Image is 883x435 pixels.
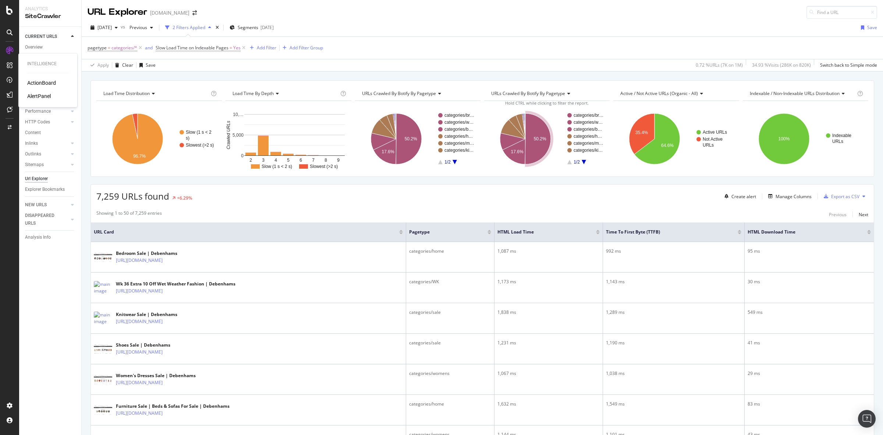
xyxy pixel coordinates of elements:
[748,370,871,377] div: 29 ms
[444,134,473,139] text: categories/h…
[606,340,741,346] div: 1,190 ms
[145,45,153,51] div: and
[116,311,195,318] div: Knitwear Sale | Debenhams
[25,175,48,183] div: Url Explorer
[25,161,69,169] a: Sitemaps
[238,24,258,31] span: Segments
[25,186,65,193] div: Explorer Bookmarks
[620,90,698,97] span: Active / Not Active URLs (organic - all)
[444,113,474,118] text: categories/br…
[355,107,480,171] div: A chart.
[25,175,76,183] a: Url Explorer
[444,159,451,165] text: 1/2
[748,278,871,285] div: 30 ms
[25,129,76,137] a: Content
[484,107,610,171] div: A chart.
[262,164,292,169] text: Slow (1 s < 2 s)
[444,120,474,125] text: categories/w…
[133,154,146,159] text: 96.7%
[94,406,112,415] img: main image
[192,10,197,15] div: arrow-right-arrow-left
[150,9,189,17] div: [DOMAIN_NAME]
[94,375,112,384] img: main image
[497,229,585,235] span: HTML Load Time
[111,43,137,53] span: categories/*
[750,90,840,97] span: Indexable / Non-Indexable URLs distribution
[231,88,338,99] h4: Load Time Performance by Depth
[25,118,69,126] a: HTTP Codes
[409,401,491,407] div: categories/home
[613,107,739,171] svg: A chart.
[112,59,133,71] button: Clear
[94,312,112,325] img: main image
[96,107,222,171] svg: A chart.
[748,401,871,407] div: 83 ms
[186,143,214,148] text: Slowest (>2 s)
[247,43,276,52] button: Add Filter
[241,153,244,158] text: 0
[25,12,75,21] div: SiteCrawler
[25,150,41,158] div: Outlinks
[776,193,812,200] div: Manage Columns
[743,107,868,171] div: A chart.
[177,195,192,201] div: +6.29%
[404,136,417,141] text: 50.2%
[858,22,877,34] button: Save
[287,158,290,163] text: 5
[233,112,244,117] text: 10,…
[127,24,147,31] span: Previous
[25,140,69,147] a: Inlinks
[94,229,397,235] span: URL Card
[858,410,876,428] div: Open Intercom Messenger
[27,92,51,100] div: AlertPanel
[444,127,473,132] text: categories/b…
[116,403,230,410] div: Furniture Sale | Beds & Sofas For Sale | Debenhams
[829,210,847,219] button: Previous
[233,43,241,53] span: Yes
[25,186,76,193] a: Explorer Bookmarks
[257,45,276,51] div: Add Filter
[27,79,56,87] div: ActionBoard
[290,45,323,51] div: Add Filter Group
[25,129,41,137] div: Content
[173,24,205,31] div: 2 Filters Applied
[820,62,877,68] div: Switch back to Simple mode
[116,287,163,295] a: [URL][DOMAIN_NAME]
[606,370,741,377] div: 1,038 ms
[145,44,153,51] button: and
[703,137,723,142] text: Not Active
[574,159,580,165] text: 1/2
[748,229,856,235] span: HTML Download Time
[337,158,340,163] text: 9
[778,136,790,141] text: 100%
[829,211,847,218] div: Previous
[444,141,474,146] text: categories/m…
[25,108,69,115] a: Performance
[444,148,474,153] text: categories/ki…
[310,164,338,169] text: Slowest (>2 s)
[832,139,843,144] text: URLs
[94,281,112,294] img: main image
[409,370,491,377] div: categories/womens
[574,120,603,125] text: categories/w…
[88,45,107,51] span: pagetype
[116,410,163,417] a: [URL][DOMAIN_NAME]
[721,190,756,202] button: Create alert
[409,340,491,346] div: categories/sale
[806,6,877,19] input: Find a URL
[25,212,69,227] a: DISAPPEARED URLS
[821,190,859,202] button: Export as CSV
[574,134,602,139] text: categories/h…
[25,140,38,147] div: Inlinks
[511,149,524,154] text: 17.6%
[25,212,62,227] div: DISAPPEARED URLS
[25,108,51,115] div: Performance
[299,158,302,163] text: 6
[249,158,252,163] text: 2
[696,62,743,68] div: 0.72 % URLs ( 7K on 1M )
[25,6,75,12] div: Analytics
[606,309,741,316] div: 1,289 ms
[409,309,491,316] div: categories/sale
[25,118,50,126] div: HTTP Codes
